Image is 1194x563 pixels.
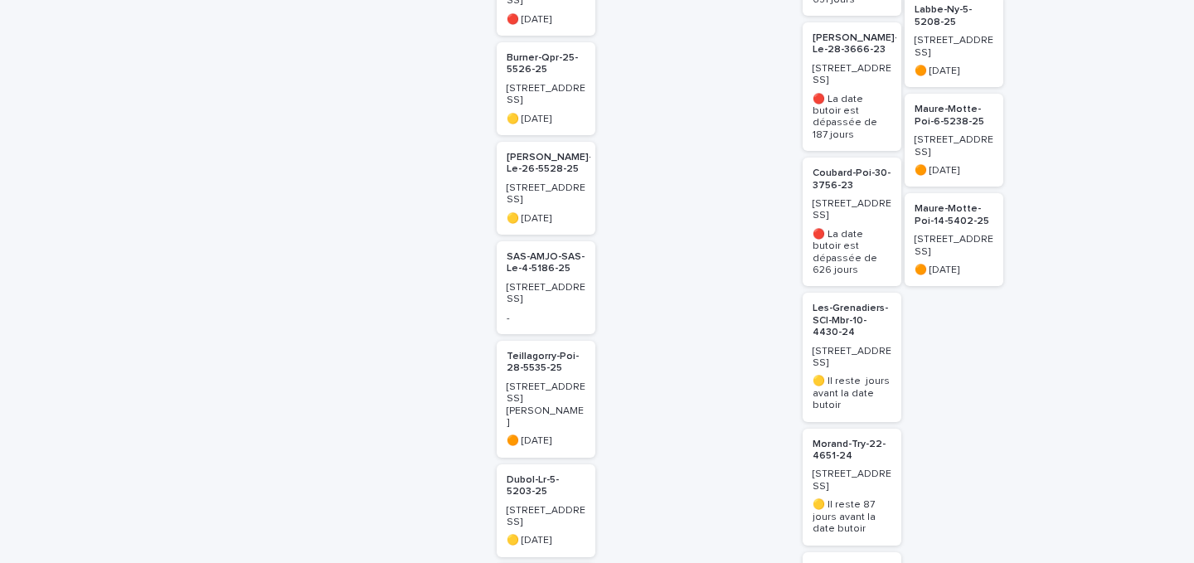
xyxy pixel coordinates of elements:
[507,251,585,275] p: SAS-AMJO-SAS-Le-4-5186-25
[915,35,993,59] p: [STREET_ADDRESS]
[813,303,891,338] p: Les-Grenadiers-SCI-Mbr-10-4430-24
[813,198,891,222] p: [STREET_ADDRESS]
[507,535,585,546] p: 🟡 [DATE]
[507,83,585,107] p: [STREET_ADDRESS]
[507,505,585,529] p: [STREET_ADDRESS]
[813,439,891,463] p: Morand-Try-22-4651-24
[507,474,585,498] p: Dubol-Lr-5-5203-25
[507,213,585,225] p: 🟡 [DATE]
[813,229,891,277] p: 🔴 La date butoir est dépassée de 626 jours
[803,22,901,151] a: [PERSON_NAME]-Le-28-3666-23[STREET_ADDRESS]🔴 La date butoir est dépassée de 187 jours
[905,94,1003,187] a: Maure-Motte-Poi-6-5238-25[STREET_ADDRESS]🟠 [DATE]
[507,52,585,76] p: Burner-Qpr-25-5526-25
[915,134,993,158] p: [STREET_ADDRESS]
[813,32,898,56] p: [PERSON_NAME]-Le-28-3666-23
[813,346,891,370] p: [STREET_ADDRESS]
[497,241,595,334] a: SAS-AMJO-SAS-Le-4-5186-25[STREET_ADDRESS]-
[497,341,595,458] a: Teillagorry-Poi-28-5535-25[STREET_ADDRESS][PERSON_NAME]🟠 [DATE]
[507,435,585,447] p: 🟠 [DATE]
[497,142,595,235] a: [PERSON_NAME]-Le-26-5528-25[STREET_ADDRESS]🟡 [DATE]
[915,203,993,227] p: Maure-Motte-Poi-14-5402-25
[813,468,891,493] p: [STREET_ADDRESS]
[915,234,993,258] p: [STREET_ADDRESS]
[507,381,585,430] p: [STREET_ADDRESS][PERSON_NAME]
[915,4,993,28] p: Labbe-Ny-5-5208-25
[915,66,993,77] p: 🟠 [DATE]
[813,167,891,192] p: Coubard-Poi-30-3756-23
[803,158,901,286] a: Coubard-Poi-30-3756-23[STREET_ADDRESS]🔴 La date butoir est dépassée de 626 jours
[905,193,1003,286] a: Maure-Motte-Poi-14-5402-25[STREET_ADDRESS]🟠 [DATE]
[803,293,901,421] a: Les-Grenadiers-SCI-Mbr-10-4430-24[STREET_ADDRESS]🟡 Il reste jours avant la date butoir
[497,464,595,557] a: Dubol-Lr-5-5203-25[STREET_ADDRESS]🟡 [DATE]
[507,313,585,324] p: -
[813,63,891,87] p: [STREET_ADDRESS]
[915,104,993,128] p: Maure-Motte-Poi-6-5238-25
[497,42,595,135] a: Burner-Qpr-25-5526-25[STREET_ADDRESS]🟡 [DATE]
[915,165,993,177] p: 🟠 [DATE]
[915,265,993,276] p: 🟠 [DATE]
[507,114,585,125] p: 🟡 [DATE]
[813,499,891,535] p: 🟡 Il reste 87 jours avant la date butoir
[813,376,891,411] p: 🟡 Il reste jours avant la date butoir
[507,14,585,26] p: 🔴 [DATE]
[803,429,901,546] a: Morand-Try-22-4651-24[STREET_ADDRESS]🟡 Il reste 87 jours avant la date butoir
[507,182,585,206] p: [STREET_ADDRESS]
[813,94,891,142] p: 🔴 La date butoir est dépassée de 187 jours
[507,152,592,176] p: [PERSON_NAME]-Le-26-5528-25
[507,351,585,375] p: Teillagorry-Poi-28-5535-25
[507,282,585,306] p: [STREET_ADDRESS]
